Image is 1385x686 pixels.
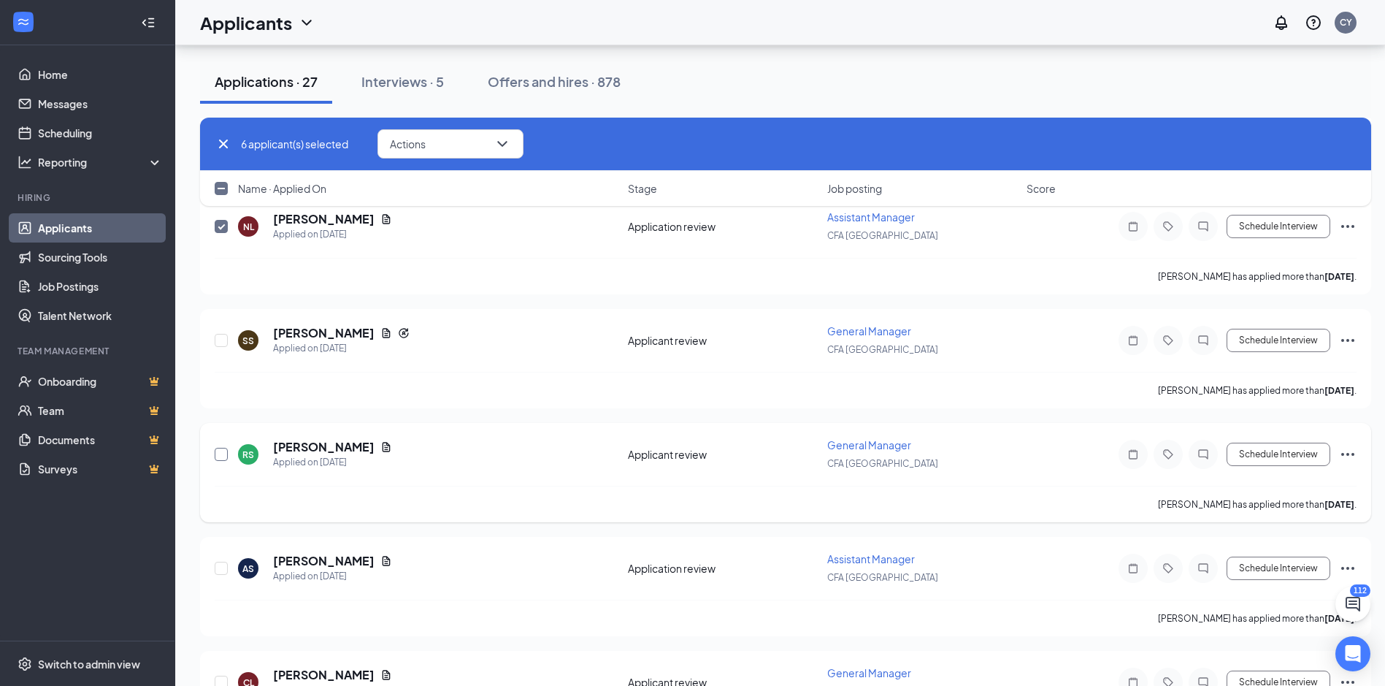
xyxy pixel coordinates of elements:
[38,89,163,118] a: Messages
[200,10,292,35] h1: Applicants
[273,439,375,455] h5: [PERSON_NAME]
[18,657,32,671] svg: Settings
[38,60,163,89] a: Home
[488,72,621,91] div: Offers and hires · 878
[1339,446,1357,463] svg: Ellipses
[38,425,163,454] a: DocumentsCrown
[273,455,392,470] div: Applied on [DATE]
[1227,215,1330,238] button: Schedule Interview
[361,72,444,91] div: Interviews · 5
[1027,181,1056,196] span: Score
[38,454,163,484] a: SurveysCrown
[1159,563,1177,574] svg: Tag
[1194,335,1212,346] svg: ChatInactive
[241,136,348,152] span: 6 applicant(s) selected
[1194,221,1212,232] svg: ChatInactive
[1324,271,1354,282] b: [DATE]
[377,129,523,159] button: ActionsChevronDown
[242,563,254,575] div: AS
[1158,270,1357,283] p: [PERSON_NAME] has applied more than .
[1158,498,1357,511] p: [PERSON_NAME] has applied more than .
[827,344,938,355] span: CFA [GEOGRAPHIC_DATA]
[273,227,392,242] div: Applied on [DATE]
[398,327,410,339] svg: Reapply
[18,155,32,169] svg: Analysis
[628,561,818,576] div: Application review
[38,243,163,272] a: Sourcing Tools
[38,657,140,671] div: Switch to admin view
[827,572,938,583] span: CFA [GEOGRAPHIC_DATA]
[1159,221,1177,232] svg: Tag
[215,135,232,153] svg: Cross
[242,335,254,347] div: SS
[38,213,163,243] a: Applicants
[827,458,938,469] span: CFA [GEOGRAPHIC_DATA]
[273,569,392,584] div: Applied on [DATE]
[1350,584,1370,597] div: 112
[628,181,657,196] span: Stage
[827,324,911,338] span: General Manager
[827,552,915,565] span: Assistant Manager
[380,555,392,567] svg: Document
[38,396,163,425] a: TeamCrown
[298,14,315,31] svg: ChevronDown
[1124,563,1142,574] svg: Note
[628,219,818,234] div: Application review
[38,367,163,396] a: OnboardingCrown
[273,325,375,341] h5: [PERSON_NAME]
[1305,14,1322,31] svg: QuestionInfo
[1159,335,1177,346] svg: Tag
[380,327,392,339] svg: Document
[390,139,426,149] span: Actions
[1324,385,1354,396] b: [DATE]
[1339,560,1357,577] svg: Ellipses
[38,272,163,301] a: Job Postings
[1124,335,1142,346] svg: Note
[1194,563,1212,574] svg: ChatInactive
[1335,587,1370,622] button: ChatActive
[1227,329,1330,352] button: Schedule Interview
[628,447,818,462] div: Applicant review
[1124,221,1142,232] svg: Note
[1158,384,1357,397] p: [PERSON_NAME] has applied more than .
[18,191,160,204] div: Hiring
[238,181,326,196] span: Name · Applied On
[494,135,511,153] svg: ChevronDown
[1344,595,1362,613] svg: ChatActive
[141,15,156,30] svg: Collapse
[1273,14,1290,31] svg: Notifications
[1227,557,1330,580] button: Schedule Interview
[827,230,938,241] span: CFA [GEOGRAPHIC_DATA]
[242,449,254,461] div: RS
[380,441,392,453] svg: Document
[38,118,163,148] a: Scheduling
[1339,332,1357,349] svg: Ellipses
[16,15,31,29] svg: WorkstreamLogo
[1194,449,1212,460] svg: ChatInactive
[215,72,318,91] div: Applications · 27
[380,669,392,681] svg: Document
[273,667,375,683] h5: [PERSON_NAME]
[1324,613,1354,624] b: [DATE]
[243,221,254,233] div: NL
[1227,443,1330,466] button: Schedule Interview
[628,333,818,348] div: Applicant review
[827,181,882,196] span: Job posting
[1335,636,1370,671] div: Open Intercom Messenger
[38,301,163,330] a: Talent Network
[273,341,410,356] div: Applied on [DATE]
[1340,16,1352,28] div: CY
[1124,449,1142,460] svg: Note
[1339,218,1357,235] svg: Ellipses
[1159,449,1177,460] svg: Tag
[1158,612,1357,625] p: [PERSON_NAME] has applied more than .
[827,666,911,679] span: General Manager
[1324,499,1354,510] b: [DATE]
[827,438,911,451] span: General Manager
[18,345,160,357] div: Team Management
[273,553,375,569] h5: [PERSON_NAME]
[38,155,164,169] div: Reporting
